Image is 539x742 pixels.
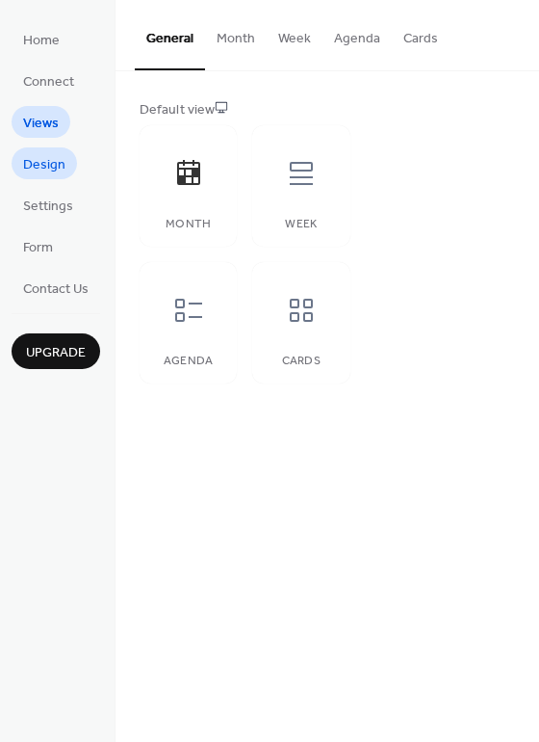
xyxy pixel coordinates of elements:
span: Home [23,31,60,51]
span: Form [23,238,53,258]
a: Form [12,230,64,262]
div: Week [271,218,330,231]
div: Agenda [159,355,218,368]
span: Upgrade [26,343,86,363]
a: Views [12,106,70,138]
a: Home [12,23,71,55]
div: Cards [271,355,330,368]
span: Connect [23,72,74,93]
span: Contact Us [23,279,89,300]
a: Connect [12,65,86,96]
button: Upgrade [12,333,100,369]
span: Views [23,114,59,134]
a: Contact Us [12,272,100,304]
div: Default view [140,100,511,120]
a: Design [12,147,77,179]
a: Settings [12,189,85,221]
div: Month [159,218,218,231]
span: Design [23,155,65,175]
span: Settings [23,197,73,217]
